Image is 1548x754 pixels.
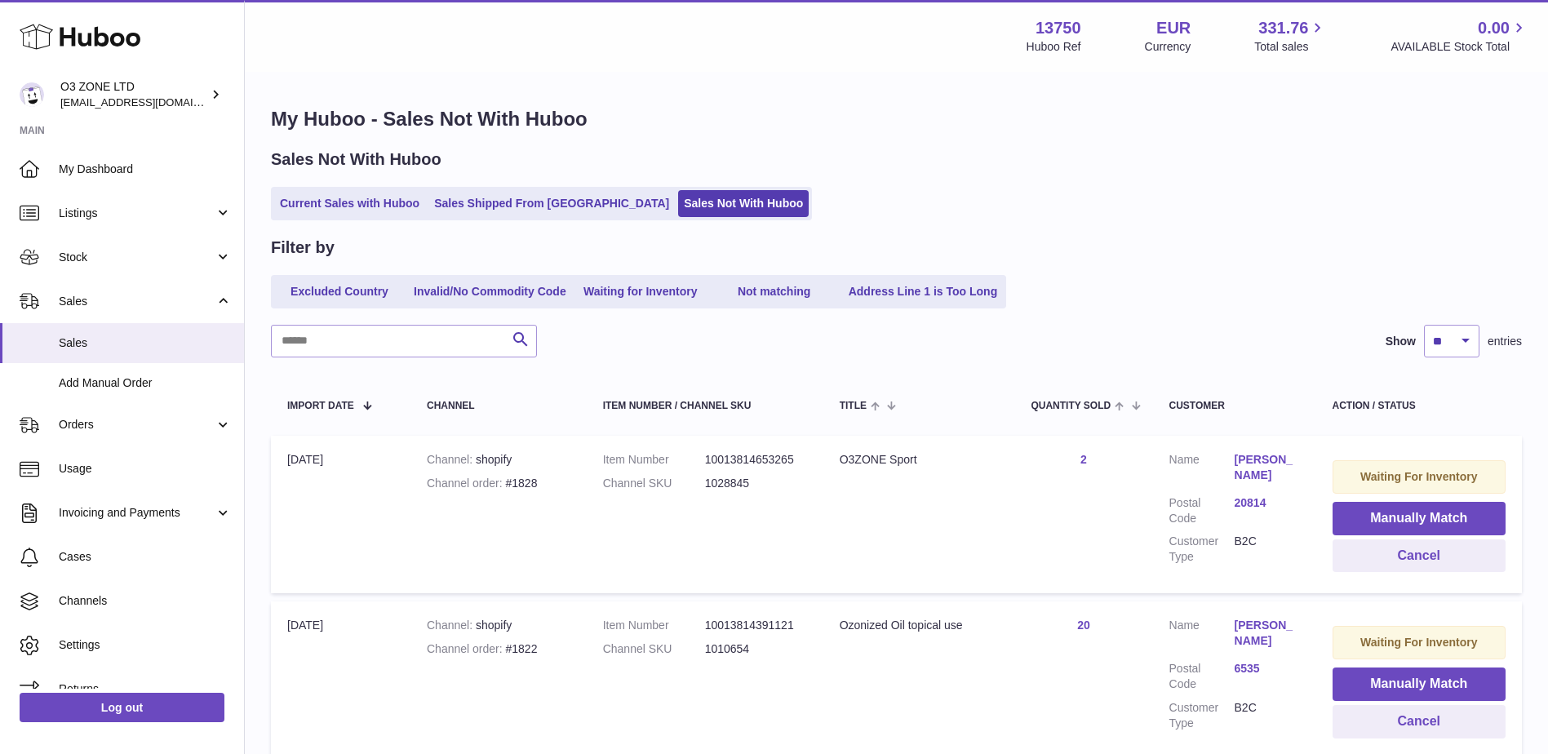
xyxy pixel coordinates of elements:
[1145,39,1191,55] div: Currency
[1169,618,1235,653] dt: Name
[428,190,675,217] a: Sales Shipped From [GEOGRAPHIC_DATA]
[1258,17,1308,39] span: 331.76
[1478,17,1510,39] span: 0.00
[603,452,705,468] dt: Item Number
[59,250,215,265] span: Stock
[1031,401,1111,411] span: Quantity Sold
[59,294,215,309] span: Sales
[59,417,215,432] span: Orders
[603,476,705,491] dt: Channel SKU
[1488,334,1522,349] span: entries
[1235,700,1300,731] dd: B2C
[1386,334,1416,349] label: Show
[271,237,335,259] h2: Filter by
[59,206,215,221] span: Listings
[59,593,232,609] span: Channels
[1235,495,1300,511] a: 20814
[427,476,570,491] div: #1828
[1080,453,1087,466] a: 2
[840,618,999,633] div: Ozonized Oil topical use
[1360,636,1477,649] strong: Waiting For Inventory
[59,681,232,697] span: Returns
[20,693,224,722] a: Log out
[1333,705,1506,738] button: Cancel
[1235,618,1300,649] a: [PERSON_NAME]
[271,149,441,171] h2: Sales Not With Huboo
[1169,452,1235,487] dt: Name
[1254,39,1327,55] span: Total sales
[1235,452,1300,483] a: [PERSON_NAME]
[1077,619,1090,632] a: 20
[59,162,232,177] span: My Dashboard
[1333,502,1506,535] button: Manually Match
[575,278,706,305] a: Waiting for Inventory
[705,452,807,468] dd: 10013814653265
[1333,668,1506,701] button: Manually Match
[271,436,410,593] td: [DATE]
[1169,661,1235,692] dt: Postal Code
[427,619,476,632] strong: Channel
[408,278,572,305] a: Invalid/No Commodity Code
[427,453,476,466] strong: Channel
[1027,39,1081,55] div: Huboo Ref
[1333,401,1506,411] div: Action / Status
[1169,495,1235,526] dt: Postal Code
[427,641,570,657] div: #1822
[603,618,705,633] dt: Item Number
[1391,17,1528,55] a: 0.00 AVAILABLE Stock Total
[843,278,1004,305] a: Address Line 1 is Too Long
[60,79,207,110] div: O3 ZONE LTD
[274,278,405,305] a: Excluded Country
[1254,17,1327,55] a: 331.76 Total sales
[709,278,840,305] a: Not matching
[271,106,1522,132] h1: My Huboo - Sales Not With Huboo
[59,375,232,391] span: Add Manual Order
[705,476,807,491] dd: 1028845
[427,642,506,655] strong: Channel order
[427,618,570,633] div: shopify
[274,190,425,217] a: Current Sales with Huboo
[678,190,809,217] a: Sales Not With Huboo
[287,401,354,411] span: Import date
[427,477,506,490] strong: Channel order
[427,452,570,468] div: shopify
[1169,700,1235,731] dt: Customer Type
[1036,17,1081,39] strong: 13750
[603,641,705,657] dt: Channel SKU
[59,335,232,351] span: Sales
[1156,17,1191,39] strong: EUR
[1235,661,1300,676] a: 6535
[1235,534,1300,565] dd: B2C
[1391,39,1528,55] span: AVAILABLE Stock Total
[1333,539,1506,573] button: Cancel
[705,618,807,633] dd: 10013814391121
[705,641,807,657] dd: 1010654
[603,401,807,411] div: Item Number / Channel SKU
[427,401,570,411] div: Channel
[840,452,999,468] div: O3ZONE Sport
[1169,534,1235,565] dt: Customer Type
[20,82,44,107] img: hello@o3zoneltd.co.uk
[60,95,240,109] span: [EMAIL_ADDRESS][DOMAIN_NAME]
[840,401,867,411] span: Title
[59,549,232,565] span: Cases
[59,637,232,653] span: Settings
[1360,470,1477,483] strong: Waiting For Inventory
[59,461,232,477] span: Usage
[1169,401,1300,411] div: Customer
[59,505,215,521] span: Invoicing and Payments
